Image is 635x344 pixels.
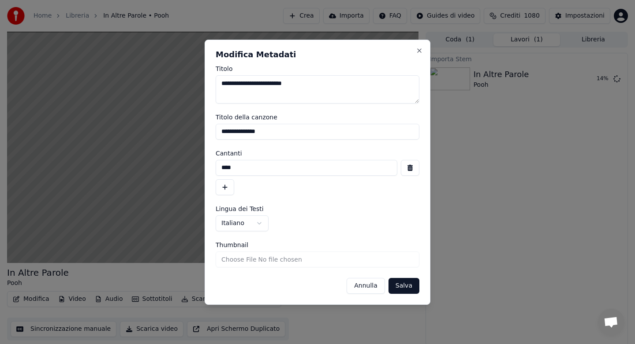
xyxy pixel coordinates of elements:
span: Lingua dei Testi [216,206,264,212]
button: Salva [388,278,419,294]
button: Annulla [347,278,385,294]
span: Thumbnail [216,242,248,248]
label: Titolo [216,66,419,72]
h2: Modifica Metadati [216,51,419,59]
label: Cantanti [216,150,419,156]
label: Titolo della canzone [216,114,419,120]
